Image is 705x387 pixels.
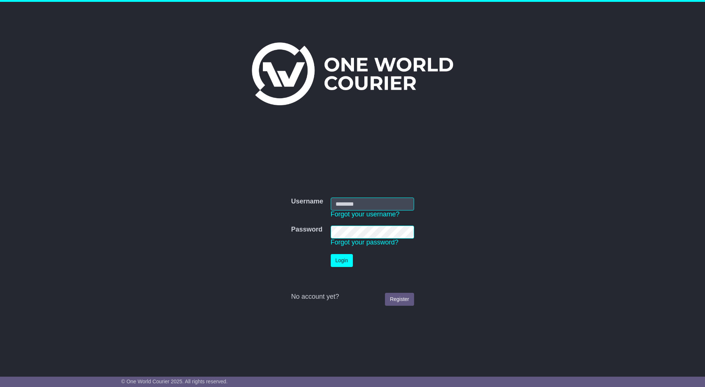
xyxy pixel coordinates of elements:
img: One World [252,42,453,105]
label: Username [291,198,323,206]
div: No account yet? [291,293,414,301]
a: Forgot your username? [331,210,400,218]
a: Forgot your password? [331,239,399,246]
span: © One World Courier 2025. All rights reserved. [121,379,228,384]
label: Password [291,226,322,234]
button: Login [331,254,353,267]
a: Register [385,293,414,306]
